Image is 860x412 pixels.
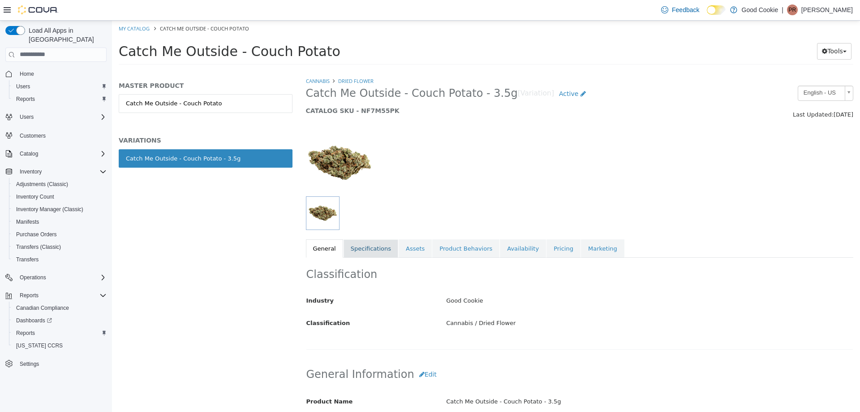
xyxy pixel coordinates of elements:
[13,191,107,202] span: Inventory Count
[658,1,703,19] a: Feedback
[2,165,110,178] button: Inventory
[16,112,37,122] button: Users
[9,228,110,241] button: Purchase Orders
[232,219,286,238] a: Specifications
[9,302,110,314] button: Canadian Compliance
[2,67,110,80] button: Home
[13,242,64,252] a: Transfers (Classic)
[16,272,107,283] span: Operations
[13,328,107,338] span: Reports
[194,247,741,261] h2: Classification
[18,5,58,14] img: Cova
[5,64,107,394] nav: Complex example
[16,69,38,79] a: Home
[16,256,39,263] span: Transfers
[16,304,69,312] span: Canadian Compliance
[7,23,228,39] span: Catch Me Outside - Couch Potato
[194,346,741,362] h2: General Information
[194,277,222,283] span: Industry
[20,274,46,281] span: Operations
[16,83,30,90] span: Users
[9,191,110,203] button: Inventory Count
[13,81,107,92] span: Users
[742,4,778,15] p: Good Cookie
[16,342,63,349] span: [US_STATE] CCRS
[16,130,107,141] span: Customers
[16,290,107,301] span: Reports
[2,289,110,302] button: Reports
[9,339,110,352] button: [US_STATE] CCRS
[2,111,110,123] button: Users
[13,315,107,326] span: Dashboards
[16,243,61,251] span: Transfers (Classic)
[406,69,442,77] small: [Variation]
[20,150,38,157] span: Catalog
[7,61,181,69] h5: MASTER PRODUCT
[194,86,601,94] h5: CATALOG SKU - NF7M55PK
[13,94,39,104] a: Reports
[782,4,783,15] p: |
[7,74,181,92] a: Catch Me Outside - Couch Potato
[16,330,35,337] span: Reports
[686,65,741,80] a: English - US
[16,130,49,141] a: Customers
[16,148,107,159] span: Catalog
[9,241,110,253] button: Transfers (Classic)
[16,68,107,79] span: Home
[13,204,87,215] a: Inventory Manager (Classic)
[16,166,45,177] button: Inventory
[48,4,137,11] span: Catch Me Outside - Couch Potato
[9,178,110,191] button: Adjustments (Classic)
[13,179,107,190] span: Adjustments (Classic)
[13,254,42,265] a: Transfers
[16,193,54,200] span: Inventory Count
[320,219,387,238] a: Product Behaviors
[16,112,107,122] span: Users
[16,206,83,213] span: Inventory Manager (Classic)
[287,219,320,238] a: Assets
[13,229,107,240] span: Purchase Orders
[13,242,107,252] span: Transfers (Classic)
[327,273,748,288] div: Good Cookie
[194,66,406,80] span: Catch Me Outside - Couch Potato - 3.5g
[9,80,110,93] button: Users
[20,360,39,368] span: Settings
[327,373,748,389] div: Catch Me Outside - Couch Potato - 3.5g
[25,26,107,44] span: Load All Apps in [GEOGRAPHIC_DATA]
[20,292,39,299] span: Reports
[16,290,42,301] button: Reports
[13,191,58,202] a: Inventory Count
[194,57,218,64] a: Cannabis
[16,181,68,188] span: Adjustments (Classic)
[13,303,107,313] span: Canadian Compliance
[447,69,466,77] span: Active
[194,108,261,176] img: 150
[469,219,512,238] a: Marketing
[13,303,73,313] a: Canadian Compliance
[7,116,181,124] h5: VARIATIONS
[13,81,34,92] a: Users
[16,148,42,159] button: Catalog
[194,299,238,306] span: Classification
[327,295,748,311] div: Cannabis / Dried Flower
[16,231,57,238] span: Purchase Orders
[13,340,66,351] a: [US_STATE] CCRS
[194,377,241,384] span: Product Name
[20,168,42,175] span: Inventory
[13,217,107,227] span: Manifests
[7,4,38,11] a: My Catalog
[13,217,43,227] a: Manifests
[16,95,35,103] span: Reports
[686,65,729,79] span: English - US
[801,4,853,15] p: [PERSON_NAME]
[13,94,107,104] span: Reports
[9,253,110,266] button: Transfers
[16,358,107,369] span: Settings
[707,5,726,15] input: Dark Mode
[388,219,434,238] a: Availability
[302,346,330,362] button: Edit
[434,219,469,238] a: Pricing
[13,315,56,326] a: Dashboards
[20,70,34,78] span: Home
